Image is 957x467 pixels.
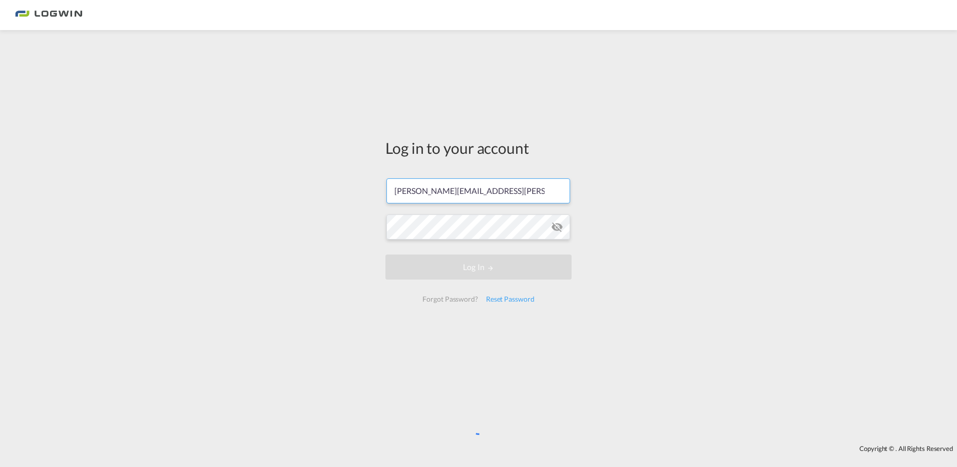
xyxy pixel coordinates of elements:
[385,255,572,280] button: LOGIN
[482,290,539,308] div: Reset Password
[385,137,572,158] div: Log in to your account
[386,178,570,203] input: Enter email/phone number
[418,290,482,308] div: Forgot Password?
[15,4,83,27] img: bc73a0e0d8c111efacd525e4c8ad7d32.png
[551,221,563,233] md-icon: icon-eye-off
